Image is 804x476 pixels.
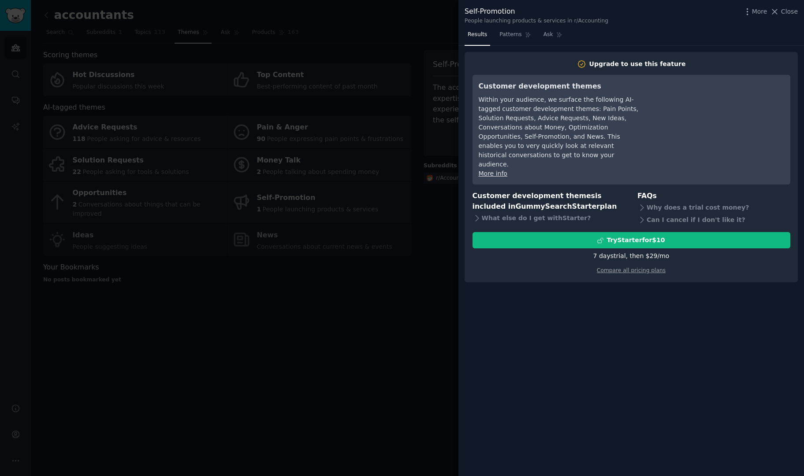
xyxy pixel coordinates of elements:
div: Self-Promotion [465,6,608,17]
h3: Customer development themes is included in plan [473,191,625,212]
div: Can I cancel if I don't like it? [637,214,790,226]
a: Results [465,28,490,46]
a: Compare all pricing plans [597,267,666,273]
a: Patterns [496,28,534,46]
h3: Customer development themes [479,81,640,92]
span: GummySearch Starter [515,202,599,210]
span: Results [468,31,487,39]
button: TryStarterfor$10 [473,232,790,248]
div: People launching products & services in r/Accounting [465,17,608,25]
a: Ask [540,28,566,46]
iframe: YouTube video player [652,81,784,147]
div: Upgrade to use this feature [589,59,686,69]
div: Why does a trial cost money? [637,201,790,214]
button: Close [770,7,798,16]
button: More [743,7,767,16]
h3: FAQs [637,191,790,202]
div: Within your audience, we surface the following AI-tagged customer development themes: Pain Points... [479,95,640,169]
span: Close [781,7,798,16]
span: More [752,7,767,16]
div: 7 days trial, then $ 29 /mo [593,251,670,261]
span: Patterns [499,31,521,39]
div: Try Starter for $10 [607,236,665,245]
div: What else do I get with Starter ? [473,212,625,225]
span: Ask [543,31,553,39]
a: More info [479,170,507,177]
